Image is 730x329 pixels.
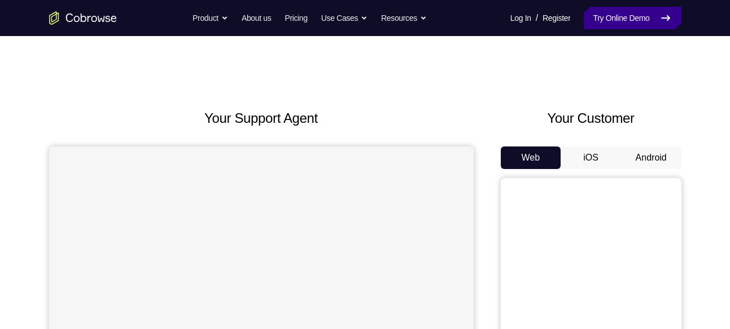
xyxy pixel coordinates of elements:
a: Try Online Demo [584,7,681,29]
button: Android [621,146,681,169]
button: Resources [381,7,427,29]
a: Log In [510,7,531,29]
a: Register [543,7,570,29]
button: Web [501,146,561,169]
a: About us [242,7,271,29]
a: Pricing [285,7,307,29]
button: iOS [561,146,621,169]
a: Go to the home page [49,11,117,25]
button: Use Cases [321,7,368,29]
span: / [536,11,538,25]
h2: Your Customer [501,108,681,128]
h2: Your Support Agent [49,108,474,128]
button: Product [193,7,228,29]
